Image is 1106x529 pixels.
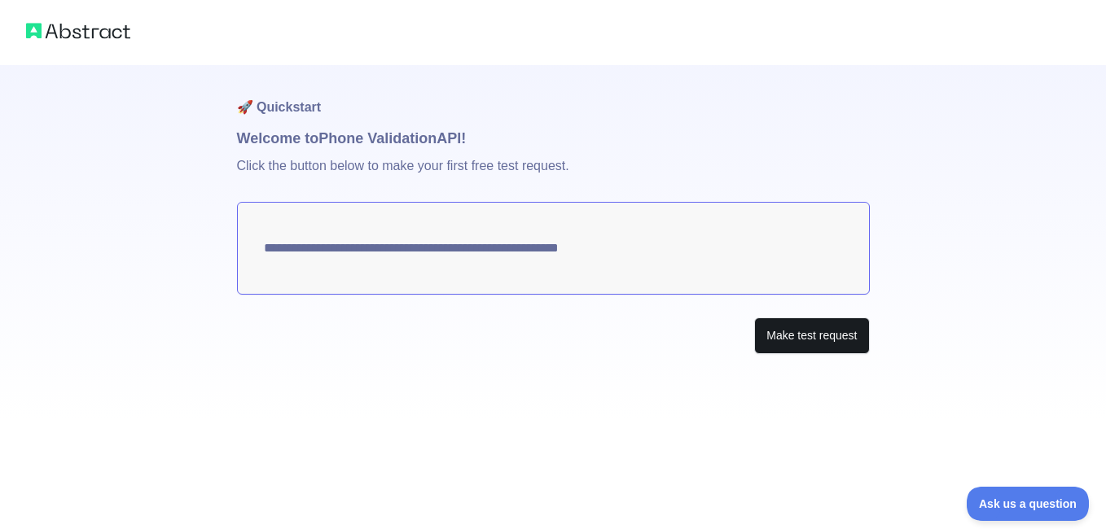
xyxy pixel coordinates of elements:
[237,65,870,127] h1: 🚀 Quickstart
[237,150,870,202] p: Click the button below to make your first free test request.
[237,127,870,150] h1: Welcome to Phone Validation API!
[967,487,1090,521] iframe: Toggle Customer Support
[26,20,130,42] img: Abstract logo
[754,317,869,354] button: Make test request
